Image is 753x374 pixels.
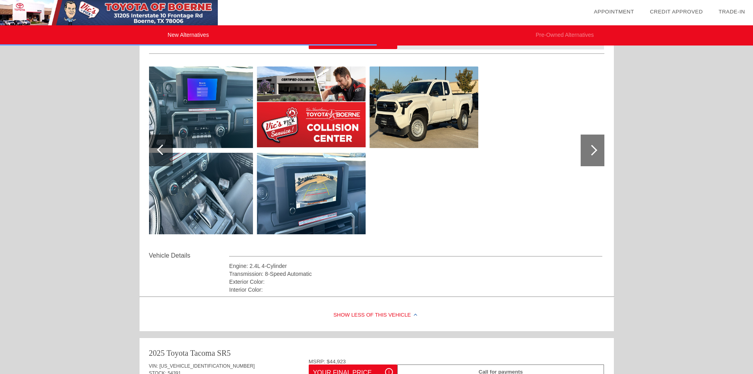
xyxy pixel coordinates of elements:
a: Credit Approved [650,9,703,15]
div: Transmission: 8-Speed Automatic [229,270,603,278]
img: image.aspx [257,153,366,234]
div: Vehicle Details [149,251,229,260]
div: Engine: 2.4L 4-Cylinder [229,262,603,270]
img: image.aspx [257,66,366,148]
div: SR5 [217,347,230,359]
a: Trade-In [719,9,745,15]
div: 2025 Toyota Tacoma [149,347,215,359]
span: VIN: [149,363,158,369]
div: MSRP: $44,923 [309,359,604,365]
span: [US_VEHICLE_IDENTIFICATION_NUMBER] [159,363,255,369]
div: Exterior Color: [229,278,603,286]
img: image.aspx [144,66,253,148]
a: Appointment [594,9,634,15]
div: Show Less of this Vehicle [140,300,614,331]
img: image.aspx [370,66,478,148]
img: image.aspx [144,153,253,234]
div: Interior Color: [229,286,603,294]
